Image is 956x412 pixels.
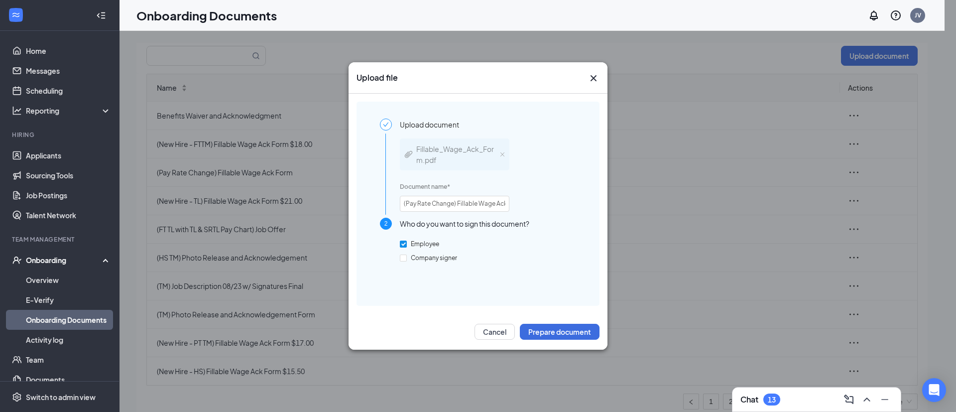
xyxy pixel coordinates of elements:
div: Team Management [12,235,109,244]
a: Sourcing Tools [26,165,111,185]
span: check [383,122,389,128]
a: E-Verify [26,290,111,310]
h1: Onboarding Documents [136,7,277,24]
span: Employee [407,240,443,248]
a: Home [26,41,111,61]
a: Applicants [26,145,111,165]
svg: Collapse [96,10,106,20]
svg: WorkstreamLogo [11,10,21,20]
svg: ComposeMessage [843,394,855,406]
div: Hiring [12,131,109,139]
button: Minimize [877,392,893,408]
svg: Analysis [12,106,22,116]
div: JV [915,11,921,19]
a: Messages [26,61,111,81]
div: Fillable_Wage_Ack_Form.pdf [416,143,495,165]
h3: Upload file [357,72,398,83]
button: Cancel [475,324,515,340]
svg: Cross [588,72,599,84]
span: Who do you want to sign this document? [400,218,529,230]
button: Close [588,72,599,84]
div: Onboarding [26,255,103,265]
a: Scheduling [26,81,111,101]
svg: Settings [12,392,22,402]
div: Open Intercom Messenger [922,378,946,402]
a: Onboarding Documents [26,310,111,330]
button: Prepare document [520,324,599,340]
a: Talent Network [26,205,111,225]
svg: UserCheck [12,255,22,265]
div: Switch to admin view [26,392,96,402]
a: Documents [26,370,111,390]
a: Overview [26,270,111,290]
svg: ChevronUp [861,394,873,406]
div: Reporting [26,106,112,116]
a: Team [26,350,111,370]
span: Document name * [400,183,450,190]
svg: Notifications [868,9,880,21]
svg: QuestionInfo [890,9,902,21]
button: ChevronUp [859,392,875,408]
a: Activity log [26,330,111,350]
h3: Chat [740,394,758,405]
span: Upload document [400,119,459,131]
button: ComposeMessage [841,392,857,408]
span: Company signer [407,254,461,262]
svg: Minimize [879,394,891,406]
div: 13 [768,396,776,404]
a: Job Postings [26,185,111,205]
span: 2 [384,221,388,228]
